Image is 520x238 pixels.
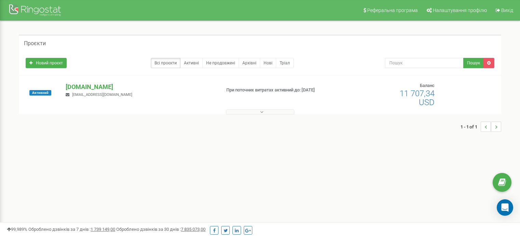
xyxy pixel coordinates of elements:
a: Архівні [239,58,260,68]
a: Новий проєкт [26,58,67,68]
a: Нові [260,58,276,68]
u: 1 739 149,00 [91,227,115,232]
h5: Проєкти [24,40,46,47]
a: Тріал [276,58,294,68]
span: Оброблено дзвінків за 30 днів : [116,227,205,232]
button: Пошук [463,58,484,68]
span: Вихід [501,8,513,13]
span: 11 707,34 USD [400,89,435,107]
a: Не продовжені [202,58,239,68]
span: Активний [29,90,51,96]
span: 1 - 1 of 1 [461,122,481,132]
nav: ... [461,115,501,139]
span: [EMAIL_ADDRESS][DOMAIN_NAME] [72,92,132,97]
input: Пошук [385,58,464,68]
a: Всі проєкти [151,58,181,68]
u: 7 835 073,00 [181,227,205,232]
span: Оброблено дзвінків за 7 днів : [28,227,115,232]
div: Open Intercom Messenger [497,199,513,216]
span: Реферальна програма [367,8,418,13]
p: [DOMAIN_NAME] [66,83,215,91]
span: Налаштування профілю [433,8,487,13]
p: При поточних витратах активний до: [DATE] [226,87,336,93]
span: 99,989% [7,227,27,232]
span: Баланс [420,83,435,88]
a: Активні [180,58,203,68]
